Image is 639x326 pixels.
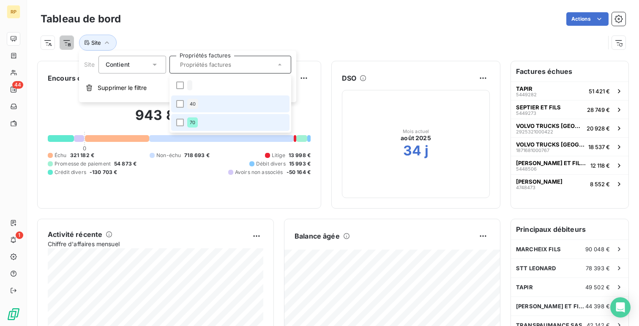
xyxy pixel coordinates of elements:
[256,160,286,168] span: Débit divers
[516,265,556,272] span: STT LEONARD
[516,303,585,310] span: [PERSON_NAME] ET FILS [PERSON_NAME]
[177,61,276,68] input: Propriétés factures
[516,246,561,253] span: MARCHEIX FILS
[589,88,610,95] span: 51 421 €
[7,83,20,96] a: 44
[98,84,147,92] span: Supprimer le filtre
[401,134,431,142] span: août 2025
[511,61,628,81] h6: Factures échues
[342,73,356,83] h6: DSO
[516,160,587,166] span: [PERSON_NAME] ET FILS [PERSON_NAME]
[190,101,196,106] span: 40
[585,303,610,310] span: 44 398 €
[7,307,20,321] img: Logo LeanPay
[287,168,311,176] span: -50 164 €
[55,160,111,168] span: Promesse de paiement
[190,120,195,125] span: 70
[588,144,610,150] span: 18 537 €
[106,61,130,68] span: Contient
[516,178,563,185] span: [PERSON_NAME]
[516,104,561,111] span: SEPTIER ET FILS
[403,142,421,159] h2: 34
[511,119,628,137] button: VOLVO TRUCKS [GEOGRAPHIC_DATA]-VTF292532100042220 928 €
[585,246,610,253] span: 90 048 €
[590,162,610,169] span: 12 118 €
[114,160,137,168] span: 54 873 €
[156,152,181,159] span: Non-échu
[79,35,117,51] button: Site
[586,265,610,272] span: 78 393 €
[511,137,628,156] button: VOLVO TRUCKS [GEOGRAPHIC_DATA]-VTF187168100076718 537 €
[84,61,95,68] span: Site
[16,231,23,239] span: 1
[12,81,23,89] span: 44
[516,148,549,153] span: 1871681000767
[55,152,67,159] span: Échu
[516,141,585,148] span: VOLVO TRUCKS [GEOGRAPHIC_DATA]-VTF
[83,145,86,152] span: 0
[516,111,536,116] span: 5449273
[566,12,609,26] button: Actions
[516,122,583,129] span: VOLVO TRUCKS [GEOGRAPHIC_DATA]-VTF
[48,107,311,132] h2: 943 871,78 €
[516,185,535,190] span: 4748473
[70,152,94,159] span: 321 182 €
[7,5,20,19] div: RP
[585,284,610,291] span: 49 502 €
[48,73,96,83] h6: Encours client
[272,152,285,159] span: Litige
[590,181,610,187] span: 8 552 €
[235,168,283,176] span: Avoirs non associés
[610,297,631,318] div: Open Intercom Messenger
[516,166,537,171] span: 5448506
[516,284,533,291] span: TAPIR
[289,160,311,168] span: 15 993 €
[516,92,537,97] span: 5449282
[587,125,610,132] span: 20 928 €
[289,152,311,159] span: 13 998 €
[295,231,340,241] h6: Balance âgée
[516,129,553,134] span: 2925321000422
[79,79,296,97] button: Supprimer le filtre
[184,152,209,159] span: 718 693 €
[587,106,610,113] span: 28 749 €
[91,39,101,46] span: Site
[511,81,628,100] button: TAPIR544928251 421 €
[48,229,102,239] h6: Activité récente
[511,219,628,239] h6: Principaux débiteurs
[41,11,121,27] h3: Tableau de bord
[511,156,628,174] button: [PERSON_NAME] ET FILS [PERSON_NAME]544850612 118 €
[55,168,86,176] span: Crédit divers
[511,100,628,119] button: SEPTIER ET FILS544927328 749 €
[516,85,532,92] span: TAPIR
[511,174,628,193] button: [PERSON_NAME]47484738 552 €
[48,239,246,248] span: Chiffre d'affaires mensuel
[425,142,429,159] h2: j
[90,168,117,176] span: -130 703 €
[403,129,429,134] span: Mois actuel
